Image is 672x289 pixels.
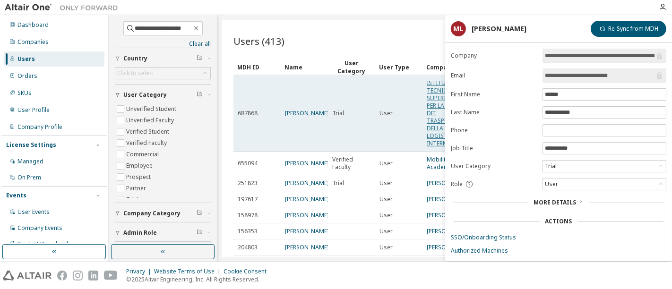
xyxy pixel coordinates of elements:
[543,161,666,172] div: Trial
[238,244,258,251] span: 204803
[379,244,393,251] span: User
[332,179,344,187] span: Trial
[17,21,49,29] div: Dashboard
[238,195,258,203] span: 197617
[123,55,147,62] span: Country
[6,141,56,149] div: License Settings
[238,212,258,219] span: 158978
[451,162,537,170] label: User Category
[115,68,210,79] div: Click to select
[126,126,171,137] label: Verified Student
[17,123,62,131] div: Company Profile
[126,115,176,126] label: Unverified Faculty
[285,195,329,203] a: [PERSON_NAME]
[6,192,26,199] div: Events
[591,21,666,37] button: Re-Sync from MDH
[427,79,466,147] a: ISTITUTO TECNICO SUPERIORE PER LA FILIERA DEI TRASPORTI E DELLA LOGISTICA INTERMODALE
[451,72,537,79] label: Email
[126,160,155,171] label: Employee
[197,55,202,62] span: Clear filter
[17,89,32,97] div: SKUs
[285,179,329,187] a: [PERSON_NAME]
[17,224,62,232] div: Company Events
[451,127,537,134] label: Phone
[543,161,558,171] div: Trial
[285,159,329,167] a: [PERSON_NAME]
[17,38,49,46] div: Companies
[197,229,202,237] span: Clear filter
[123,210,181,217] span: Company Category
[379,228,393,235] span: User
[534,198,577,206] span: More Details
[379,59,419,75] div: User Type
[17,72,37,80] div: Orders
[543,179,560,189] div: User
[126,275,272,283] p: © 2025 Altair Engineering, Inc. All Rights Reserved.
[17,55,35,63] div: Users
[115,48,211,69] button: Country
[379,195,393,203] span: User
[126,137,169,149] label: Verified Faculty
[451,260,666,268] a: Available Licenses
[238,228,258,235] span: 156353
[427,243,471,251] a: [PERSON_NAME]
[427,227,471,235] a: [PERSON_NAME]
[379,110,393,117] span: User
[88,271,98,280] img: linkedin.svg
[451,91,537,98] label: First Name
[237,59,277,75] div: MDH ID
[451,52,537,59] label: Company
[285,227,329,235] a: [PERSON_NAME]
[197,210,202,217] span: Clear filter
[126,149,161,160] label: Commercial
[451,144,537,152] label: Job Title
[379,179,393,187] span: User
[427,155,459,171] a: Mobilita ITS Academy
[332,110,344,117] span: Trial
[285,109,329,117] a: [PERSON_NAME]
[543,178,666,190] div: User
[3,271,52,280] img: altair_logo.svg
[451,180,463,188] span: Role
[115,222,211,243] button: Admin Role
[427,179,471,187] a: [PERSON_NAME]
[115,85,211,105] button: User Category
[284,59,324,75] div: Name
[73,271,83,280] img: instagram.svg
[123,91,167,99] span: User Category
[57,271,67,280] img: facebook.svg
[17,208,50,216] div: User Events
[332,156,371,171] span: Verified Faculty
[238,179,258,187] span: 251823
[115,40,211,48] a: Clear all
[123,229,157,237] span: Admin Role
[104,271,118,280] img: youtube.svg
[126,103,178,115] label: Unverified Student
[117,69,154,77] div: Click to select
[379,160,393,167] span: User
[427,211,471,219] a: [PERSON_NAME]
[154,268,224,275] div: Website Terms of Use
[126,194,140,205] label: Trial
[17,174,41,181] div: On Prem
[451,109,537,116] label: Last Name
[545,218,572,225] div: Actions
[472,25,526,33] div: [PERSON_NAME]
[332,59,371,75] div: User Category
[233,34,284,48] span: Users (413)
[5,3,123,12] img: Altair One
[451,234,666,241] a: SSO/Onboarding Status
[427,195,471,203] a: [PERSON_NAME]
[379,212,393,219] span: User
[17,106,50,114] div: User Profile
[238,160,258,167] span: 655094
[115,203,211,224] button: Company Category
[17,158,43,165] div: Managed
[197,91,202,99] span: Clear filter
[451,247,666,255] a: Authorized Machines
[224,268,272,275] div: Cookie Consent
[17,240,71,248] div: Product Downloads
[126,268,154,275] div: Privacy
[426,59,466,75] div: Company
[285,243,329,251] a: [PERSON_NAME]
